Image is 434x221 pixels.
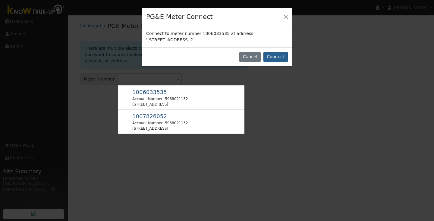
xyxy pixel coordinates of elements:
div: [STREET_ADDRESS] [132,102,188,107]
div: Account Number: 5968021132 [132,96,188,102]
button: Connect [263,52,288,62]
span: Usage Point: 6209266943 [132,114,167,119]
button: Close [281,12,290,21]
button: Cancel [239,52,261,62]
div: Account Number: 5968021132 [132,120,188,126]
div: Connect to meter number 1006033535 at address '[STREET_ADDRESS]'? [142,26,292,47]
h4: PG&E Meter Connect [146,12,213,22]
div: [STREET_ADDRESS] [132,126,188,131]
span: 1006033535 [132,89,167,95]
span: 1007826052 [132,113,167,119]
span: Usage Point: 5618420964 [132,90,167,95]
